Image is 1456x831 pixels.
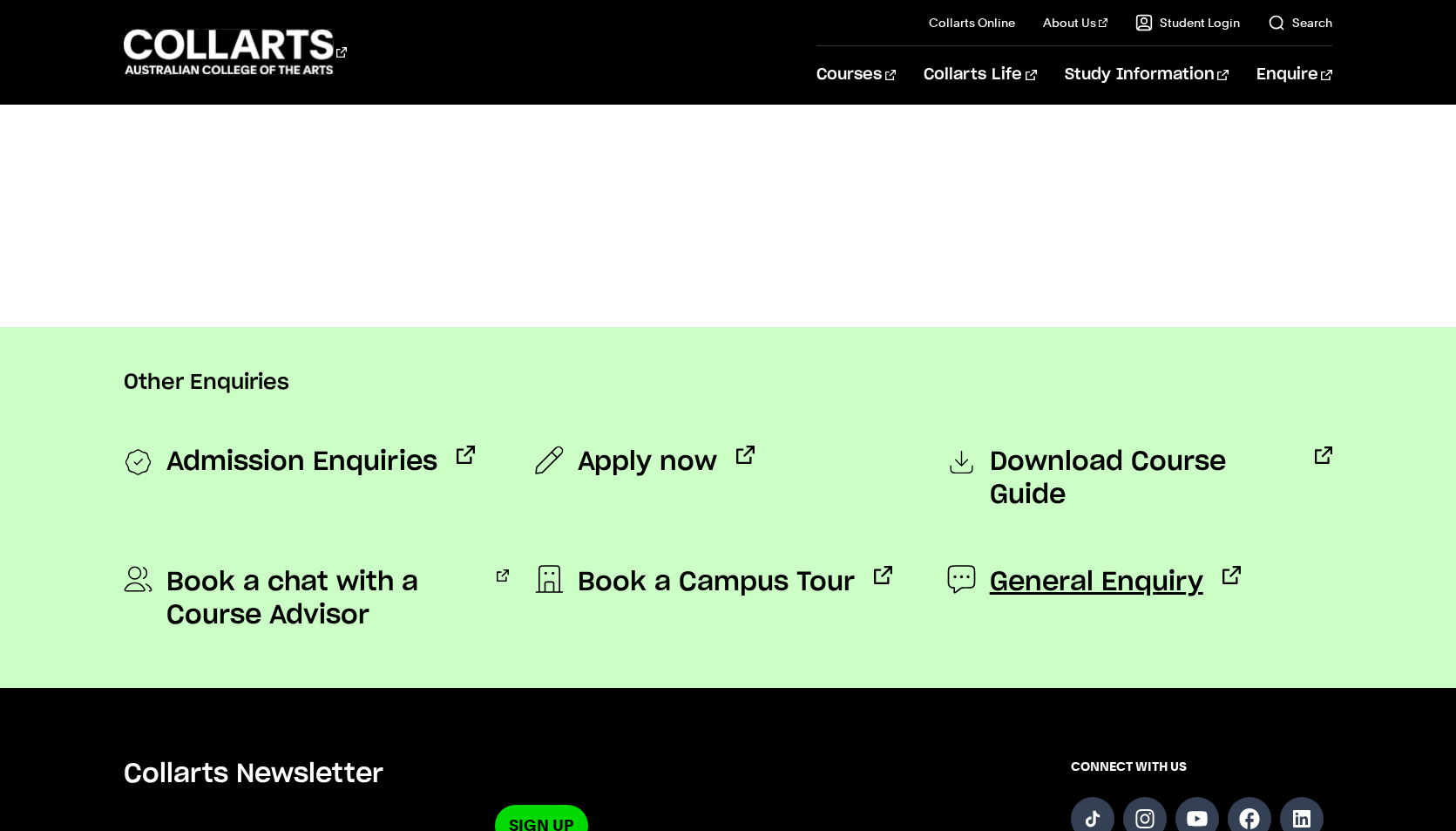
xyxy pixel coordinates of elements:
[578,566,855,599] span: Book a Campus Tour
[1135,14,1240,31] a: Student Login
[990,446,1296,512] span: Download Course Guide
[124,758,959,791] h5: Collarts Newsletter
[166,566,477,632] span: Book a chat with a Course Advisor
[1043,14,1107,31] a: About Us
[578,446,717,479] span: Apply now
[166,446,437,480] span: Admission Enquiries
[1268,14,1332,31] a: Search
[947,566,1241,599] a: General Enquiry
[1071,758,1332,775] span: CONNECT WITH US
[816,46,896,104] a: Courses
[924,46,1036,104] a: Collarts Life
[929,14,1015,31] a: Collarts Online
[124,566,509,632] a: Book a chat with a Course Advisor
[947,446,1332,512] a: Download Course Guide
[124,369,1332,397] p: Other Enquiries
[535,446,755,479] a: Apply now
[124,27,347,77] div: Go to homepage
[990,566,1203,599] span: General Enquiry
[124,446,475,480] a: Admission Enquiries
[535,566,892,599] a: Book a Campus Tour
[1256,46,1332,104] a: Enquire
[1065,46,1229,104] a: Study Information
